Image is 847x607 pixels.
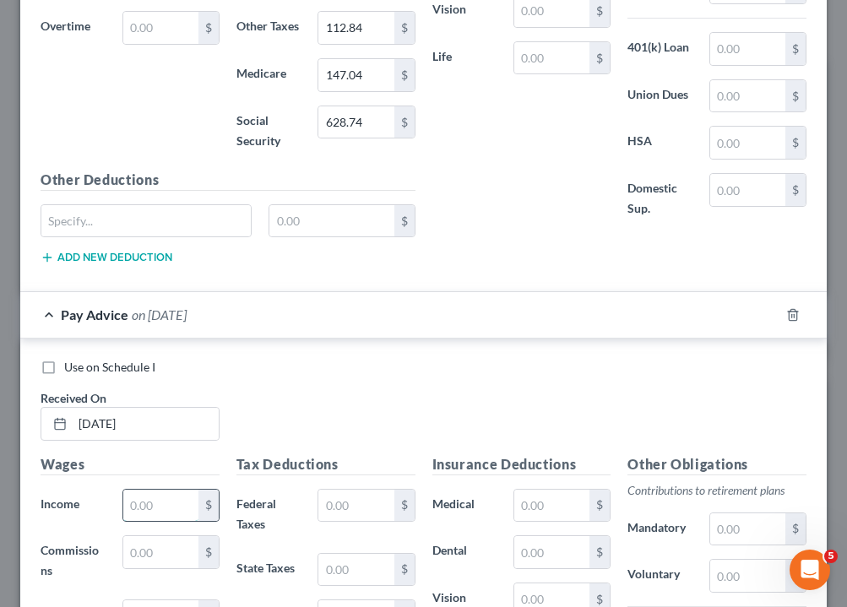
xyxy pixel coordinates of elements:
label: Social Security [228,106,310,156]
label: Union Dues [619,79,701,113]
label: Dental [424,535,506,569]
div: $ [785,560,806,592]
input: 0.00 [710,513,785,545]
input: 0.00 [710,127,785,159]
div: $ [785,33,806,65]
input: 0.00 [318,106,394,138]
h5: Other Obligations [627,454,806,475]
h5: Other Deductions [41,170,415,191]
div: $ [589,536,610,568]
input: 0.00 [318,490,394,522]
span: Use on Schedule I [64,360,155,374]
label: State Taxes [228,553,310,587]
input: 0.00 [514,536,589,568]
label: Voluntary [619,559,701,593]
label: Other Taxes [228,11,310,45]
div: $ [198,12,219,44]
div: $ [785,174,806,206]
input: 0.00 [710,174,785,206]
h5: Tax Deductions [236,454,415,475]
div: $ [394,106,415,138]
h5: Wages [41,454,220,475]
input: 0.00 [123,490,198,522]
input: 0.00 [318,59,394,91]
label: Medical [424,489,506,523]
label: Federal Taxes [228,489,310,539]
input: 0.00 [514,42,589,74]
div: $ [394,490,415,522]
p: Contributions to retirement plans [627,482,806,499]
input: Specify... [41,205,251,237]
label: Life [424,41,506,75]
label: 401(k) Loan [619,32,701,66]
label: Commissions [32,535,114,586]
span: 5 [824,550,838,563]
span: Pay Advice [61,306,128,322]
div: $ [785,80,806,112]
div: $ [394,12,415,44]
span: on [DATE] [132,306,187,322]
label: Domestic Sup. [619,173,701,224]
div: $ [198,536,219,568]
input: 0.00 [710,560,785,592]
iframe: Intercom live chat [790,550,830,590]
input: 0.00 [514,490,589,522]
label: HSA [619,126,701,160]
label: Medicare [228,58,310,92]
input: MM/DD/YYYY [73,408,219,440]
div: $ [785,513,806,545]
span: Received On [41,391,106,405]
input: 0.00 [710,80,785,112]
div: $ [198,490,219,522]
button: Add new deduction [41,251,172,264]
div: $ [394,205,415,237]
span: Income [41,496,79,511]
input: 0.00 [123,536,198,568]
div: $ [394,554,415,586]
div: $ [394,59,415,91]
h5: Insurance Deductions [432,454,611,475]
div: $ [785,127,806,159]
label: Overtime [32,11,114,45]
div: $ [589,42,610,74]
input: 0.00 [710,33,785,65]
input: 0.00 [123,12,198,44]
input: 0.00 [318,12,394,44]
div: $ [589,490,610,522]
label: Mandatory [619,512,701,546]
input: 0.00 [269,205,394,237]
input: 0.00 [318,554,394,586]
